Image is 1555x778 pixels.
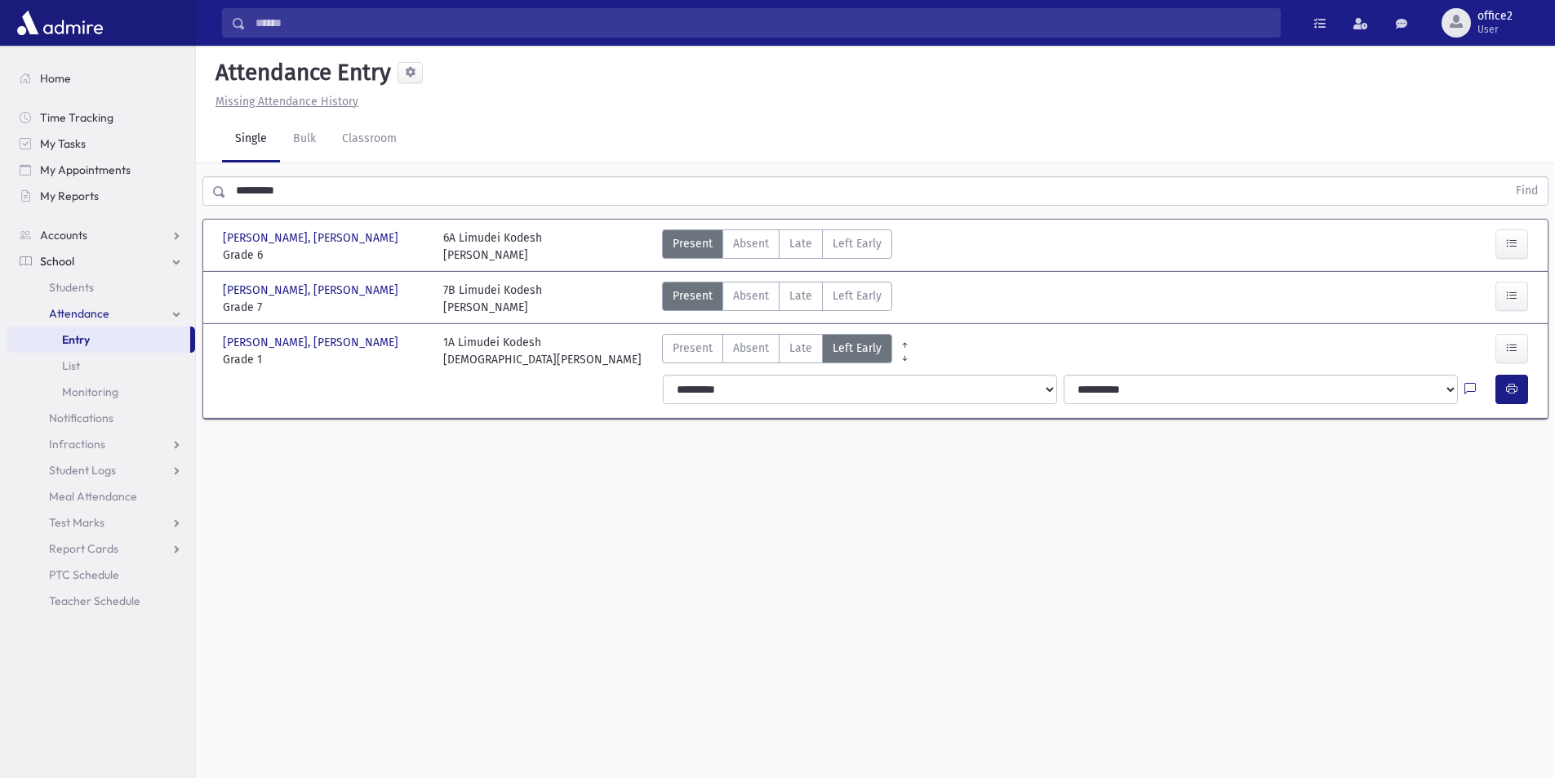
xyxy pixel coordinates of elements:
span: Monitoring [62,385,118,399]
a: Monitoring [7,379,195,405]
span: Absent [733,287,769,305]
a: Attendance [7,300,195,327]
span: Attendance [49,306,109,321]
span: [PERSON_NAME], [PERSON_NAME] [223,229,402,247]
a: Time Tracking [7,104,195,131]
a: Single [222,117,280,162]
span: Home [40,71,71,86]
a: Bulk [280,117,329,162]
span: My Reports [40,189,99,203]
span: PTC Schedule [49,567,119,582]
a: My Appointments [7,157,195,183]
a: Report Cards [7,536,195,562]
a: Home [7,65,195,91]
span: Left Early [833,287,882,305]
span: Late [789,235,812,252]
h5: Attendance Entry [209,59,391,87]
div: AttTypes [662,334,892,368]
span: Time Tracking [40,110,113,125]
span: Grade 1 [223,351,427,368]
a: PTC Schedule [7,562,195,588]
div: AttTypes [662,229,892,264]
span: Meal Attendance [49,489,137,504]
span: Late [789,340,812,357]
a: Notifications [7,405,195,431]
a: List [7,353,195,379]
span: Students [49,280,94,295]
span: Late [789,287,812,305]
div: AttTypes [662,282,892,316]
a: My Reports [7,183,195,209]
a: My Tasks [7,131,195,157]
span: Notifications [49,411,113,425]
div: 6A Limudei Kodesh [PERSON_NAME] [443,229,542,264]
span: Absent [733,235,769,252]
div: 1A Limudei Kodesh [DEMOGRAPHIC_DATA][PERSON_NAME] [443,334,642,368]
span: Teacher Schedule [49,594,140,608]
span: Infractions [49,437,105,451]
a: Classroom [329,117,410,162]
span: School [40,254,74,269]
span: Present [673,340,713,357]
span: Grade 7 [223,299,427,316]
span: My Tasks [40,136,86,151]
img: AdmirePro [13,7,107,39]
span: Present [673,287,713,305]
span: [PERSON_NAME], [PERSON_NAME] [223,334,402,351]
span: [PERSON_NAME], [PERSON_NAME] [223,282,402,299]
a: School [7,248,195,274]
span: My Appointments [40,162,131,177]
span: Absent [733,340,769,357]
a: Students [7,274,195,300]
span: List [62,358,80,373]
a: Student Logs [7,457,195,483]
span: Left Early [833,340,882,357]
span: Present [673,235,713,252]
a: Missing Attendance History [209,95,358,109]
a: Teacher Schedule [7,588,195,614]
span: Left Early [833,235,882,252]
u: Missing Attendance History [215,95,358,109]
button: Find [1506,177,1548,205]
a: Test Marks [7,509,195,536]
a: Meal Attendance [7,483,195,509]
a: Infractions [7,431,195,457]
span: User [1477,23,1513,36]
a: Entry [7,327,190,353]
span: Report Cards [49,541,118,556]
div: 7B Limudei Kodesh [PERSON_NAME] [443,282,542,316]
span: Student Logs [49,463,116,478]
span: Grade 6 [223,247,427,264]
span: office2 [1477,10,1513,23]
span: Accounts [40,228,87,242]
a: Accounts [7,222,195,248]
input: Search [246,8,1280,38]
span: Test Marks [49,515,104,530]
span: Entry [62,332,90,347]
